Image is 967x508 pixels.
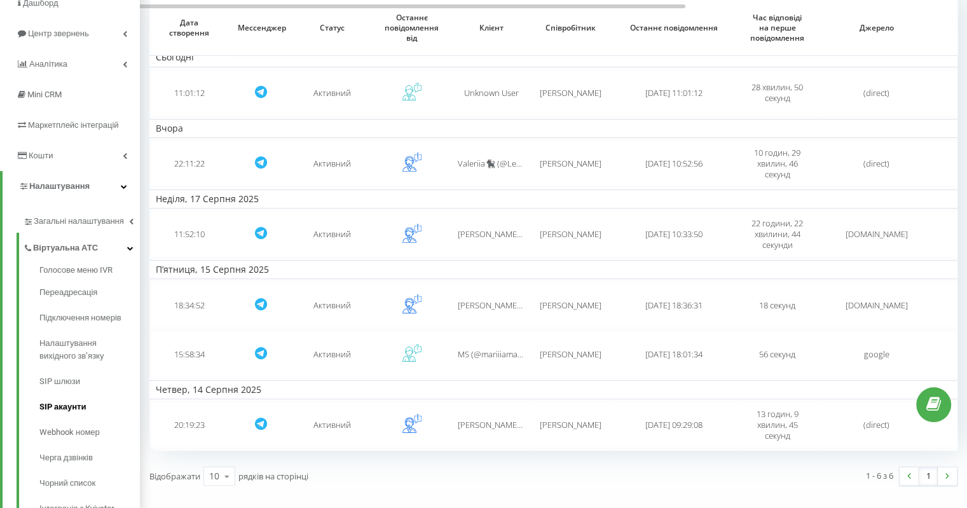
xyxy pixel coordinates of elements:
td: 28 хвилин, 50 секунд [737,70,817,116]
a: Голосове меню IVR [39,264,140,280]
a: 1 [919,467,938,485]
span: [PERSON_NAME] (@vaivavaia) [458,228,567,240]
span: Налаштування [29,181,90,191]
a: Підключення номерів [39,305,140,331]
span: Налаштування вихідного зв’язку [39,337,134,362]
a: SIP акаунти [39,394,140,420]
td: Активний [292,211,372,257]
span: google [864,348,889,360]
td: Активний [292,141,372,187]
td: 11:52:10 [149,211,229,257]
span: Webhook номер [39,426,100,439]
span: [DATE] 18:36:31 [645,299,703,311]
span: [DATE] 10:33:50 [645,228,703,240]
td: 18 секунд [737,282,817,328]
a: Чорний список [39,470,140,496]
span: Підключення номерів [39,312,121,324]
td: 22 години, 22 хвилини, 44 секунди [737,211,817,257]
span: [DATE] 18:01:34 [645,348,703,360]
span: [DATE] 10:52:56 [645,158,703,169]
span: Valeriia🐈‍⬛ (@Lersi_sss) [458,158,542,169]
span: Останнє повідомлення [622,23,725,33]
div: 1 - 6 з 6 [866,469,893,482]
span: Кошти [29,151,53,160]
span: [DOMAIN_NAME] [846,299,908,311]
span: [PERSON_NAME] [540,419,601,430]
span: Аналiтика [29,59,67,69]
a: Черга дзвінків [39,445,140,470]
td: 13 годин, 9 хвилин, 45 секунд [737,402,817,448]
a: SIP шлюзи [39,369,140,394]
td: Активний [292,70,372,116]
span: [PERSON_NAME] [540,87,601,99]
td: Активний [292,402,372,448]
span: Останнє повідомлення від [381,13,442,43]
a: Webhook номер [39,420,140,445]
span: [DATE] 09:29:08 [645,419,703,430]
span: Mini CRM [27,90,62,99]
td: 20:19:23 [149,402,229,448]
td: 22:11:22 [149,141,229,187]
td: Активний [292,282,372,328]
span: Чорний список [39,477,95,490]
td: 11:01:12 [149,70,229,116]
span: Переадресація [39,286,97,299]
span: [PERSON_NAME] [540,348,601,360]
span: Джерело [828,23,924,33]
span: [PERSON_NAME] [540,158,601,169]
td: 18:34:52 [149,282,229,328]
span: (direct) [863,419,889,430]
span: [PERSON_NAME] (@julldem) [458,299,561,311]
a: Переадресація [39,280,140,305]
span: Голосове меню IVR [39,264,113,277]
td: Активний [292,331,372,377]
span: [PERSON_NAME] [540,228,601,240]
span: Маркетплейс інтеграцій [28,120,119,130]
span: Співробітник [540,23,601,33]
span: Черга дзвінків [39,451,93,464]
span: Час відповіді на перше повідомлення [747,13,807,43]
span: рядків на сторінці [238,470,308,482]
span: SIP шлюзи [39,375,80,388]
span: Віртуальна АТС [33,242,98,254]
span: [DATE] 11:01:12 [645,87,703,99]
span: Центр звернень [28,29,89,38]
span: SIP акаунти [39,401,86,413]
td: 56 секунд [737,331,817,377]
span: Відображати [149,470,200,482]
td: 15:58:34 [149,331,229,377]
span: [PERSON_NAME] (@oleon_cosm) [PERSON_NAME] [458,419,642,430]
a: Налаштування [3,171,140,202]
span: Unknown User [464,87,519,99]
a: Налаштування вихідного зв’язку [39,331,140,369]
span: (direct) [863,158,889,169]
span: [PERSON_NAME] [540,299,601,311]
span: Загальні налаштування [34,215,124,228]
a: Загальні налаштування [23,206,140,233]
span: Статус [302,23,362,33]
td: 10 годин, 29 хвилин, 46 секунд [737,141,817,187]
span: [DOMAIN_NAME] [846,228,908,240]
span: Мессенджер [238,23,284,33]
span: (direct) [863,87,889,99]
span: Дата створення [159,18,219,38]
span: Клієнт [461,23,521,33]
span: MS (@mariiiamariia) [458,348,532,360]
div: 10 [209,470,219,483]
a: Віртуальна АТС [23,233,140,259]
